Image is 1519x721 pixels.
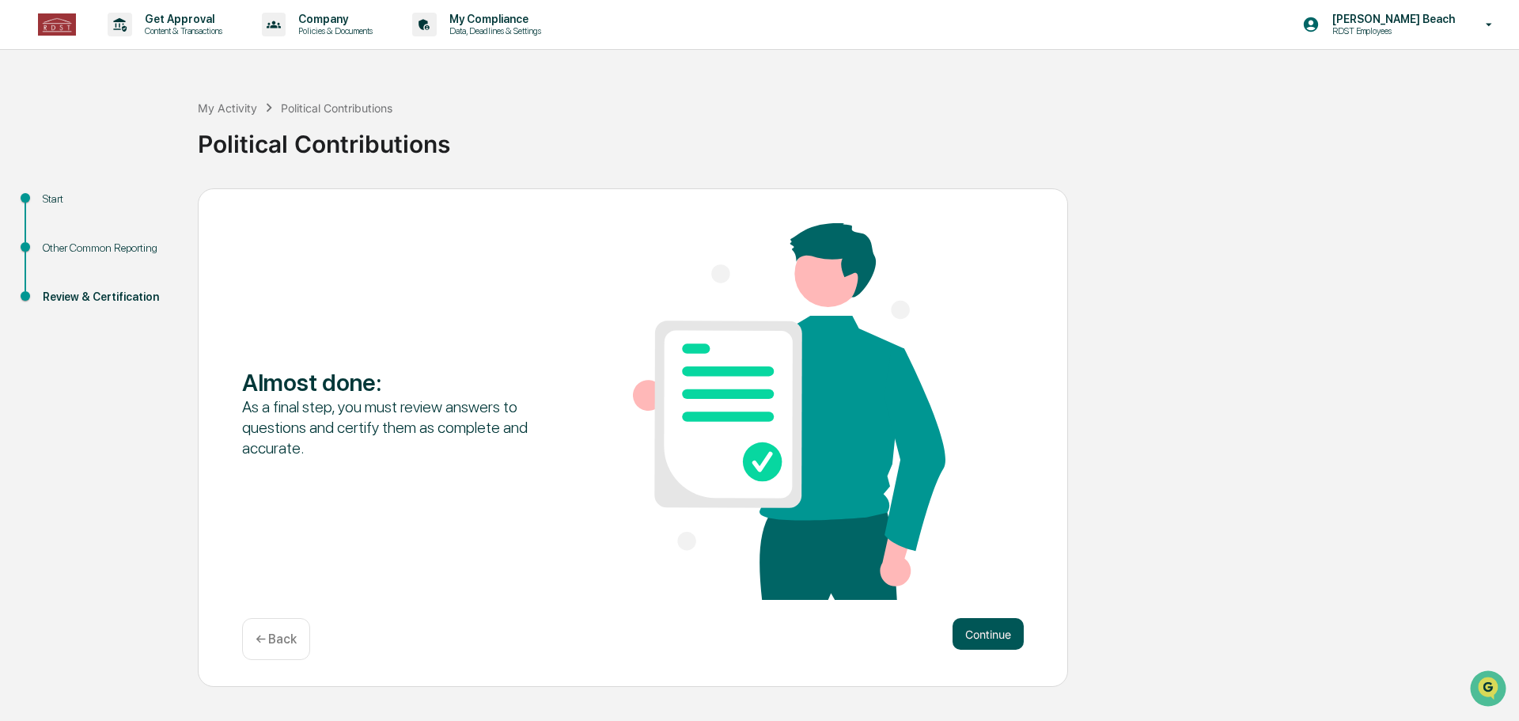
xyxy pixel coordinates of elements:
div: Almost done : [242,368,555,397]
p: RDST Employees [1320,25,1463,36]
p: Policies & Documents [286,25,381,36]
div: As a final step, you must review answers to questions and certify them as complete and accurate. [242,397,555,458]
button: Continue [953,618,1024,650]
a: 🖐️Preclearance [9,193,108,222]
p: Company [286,13,381,25]
p: ← Back [256,632,297,647]
p: Get Approval [132,13,230,25]
div: 🔎 [16,231,28,244]
a: 🔎Data Lookup [9,223,106,252]
div: Political Contributions [281,101,392,115]
img: Almost done [633,223,945,600]
span: Attestations [131,199,196,215]
div: Other Common Reporting [43,240,172,256]
div: 🖐️ [16,201,28,214]
span: Pylon [157,268,191,280]
div: Start new chat [54,121,259,137]
span: Data Lookup [32,230,100,245]
a: 🗄️Attestations [108,193,203,222]
div: Start [43,191,172,207]
div: My Activity [198,101,257,115]
div: Review & Certification [43,289,172,305]
div: We're available if you need us! [54,137,200,150]
button: Start new chat [269,126,288,145]
img: 1746055101610-c473b297-6a78-478c-a979-82029cc54cd1 [16,121,44,150]
div: Political Contributions [198,117,1511,158]
a: Powered byPylon [112,268,191,280]
p: My Compliance [437,13,549,25]
iframe: Open customer support [1468,669,1511,712]
p: How can we help? [16,33,288,59]
p: [PERSON_NAME] Beach [1320,13,1463,25]
img: logo [38,13,76,36]
span: Preclearance [32,199,102,215]
p: Content & Transactions [132,25,230,36]
p: Data, Deadlines & Settings [437,25,549,36]
div: 🗄️ [115,201,127,214]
